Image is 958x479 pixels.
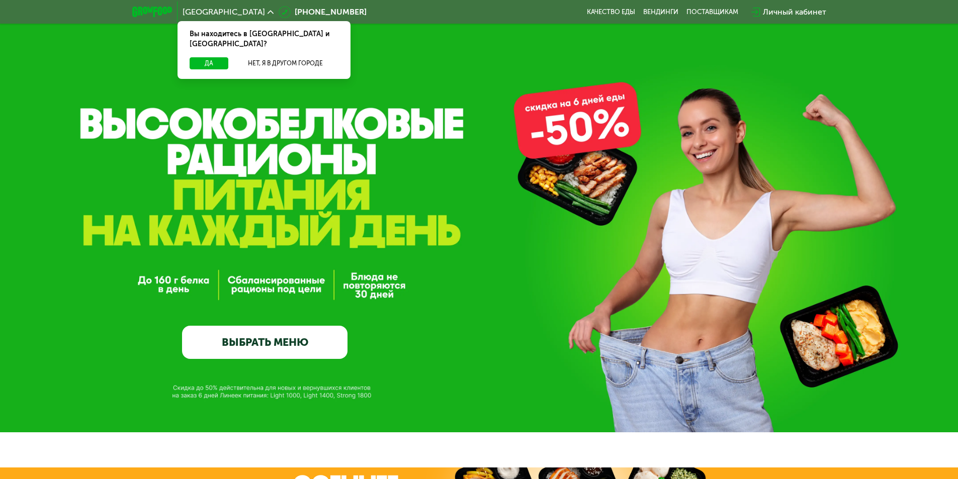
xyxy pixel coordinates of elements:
[190,57,228,69] button: Да
[183,8,265,16] span: [GEOGRAPHIC_DATA]
[643,8,678,16] a: Вендинги
[232,57,338,69] button: Нет, я в другом городе
[182,326,347,359] a: ВЫБРАТЬ МЕНЮ
[587,8,635,16] a: Качество еды
[686,8,738,16] div: поставщикам
[279,6,367,18] a: [PHONE_NUMBER]
[763,6,826,18] div: Личный кабинет
[178,21,351,57] div: Вы находитесь в [GEOGRAPHIC_DATA] и [GEOGRAPHIC_DATA]?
